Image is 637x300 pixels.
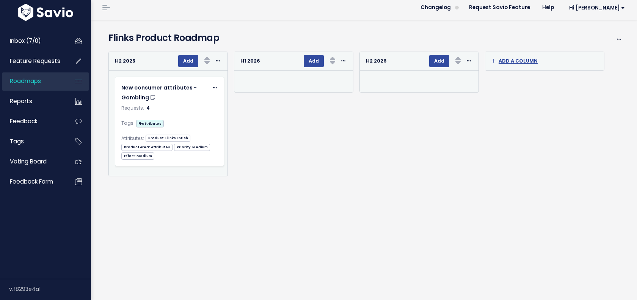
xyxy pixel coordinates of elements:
a: attributes [136,118,164,128]
strong: H2 2025 [115,58,135,64]
strong: h2 2026 [366,58,387,64]
a: Feedback form [2,173,63,190]
a: Roadmaps [2,72,63,90]
a: Voting Board [2,153,63,170]
span: Effort: Medium [121,152,154,160]
a: Feature Requests [2,52,63,70]
a: Feedback [2,113,63,130]
span: Tags: [121,119,135,127]
span: Voting Board [10,157,47,165]
a: Hi [PERSON_NAME] [560,2,631,14]
span: Inbox (7/0) [10,37,41,45]
span: New consumer attributes - Gambling [121,84,197,101]
span: Reports [10,97,32,105]
span: Hi [PERSON_NAME] [569,5,625,11]
span: Priority: Medium [174,144,210,151]
span: Feedback form [10,177,53,185]
a: Help [536,2,560,13]
a: Add a column [491,52,598,70]
span: attributes [136,120,164,127]
span: Product Area: Attributes [121,144,173,151]
span: Roadmaps [10,77,41,85]
h4: Flinks Product Roadmap [108,31,582,45]
span: Product: Flinks Enrich [146,135,190,142]
span: Changelog [420,5,451,10]
a: Inbox (7/0) [2,32,63,50]
span: Tags [10,137,24,145]
button: Add [304,55,324,67]
span: Requests: [121,105,144,111]
button: Add [178,55,198,67]
a: Request Savio Feature [463,2,536,13]
span: Feature Requests [10,57,60,65]
strong: h1 2026 [240,58,260,64]
span: Attributes: [121,134,144,143]
span: 4 [146,105,150,111]
div: v.f8293e4a1 [9,279,91,299]
span: Add a column [491,58,538,64]
a: Reports [2,93,63,110]
span: Feedback [10,117,38,125]
button: Add [429,55,449,67]
a: New consumer attributes - Gambling [121,83,208,102]
img: logo-white.9d6f32f41409.svg [16,3,75,20]
a: Tags [2,133,63,150]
